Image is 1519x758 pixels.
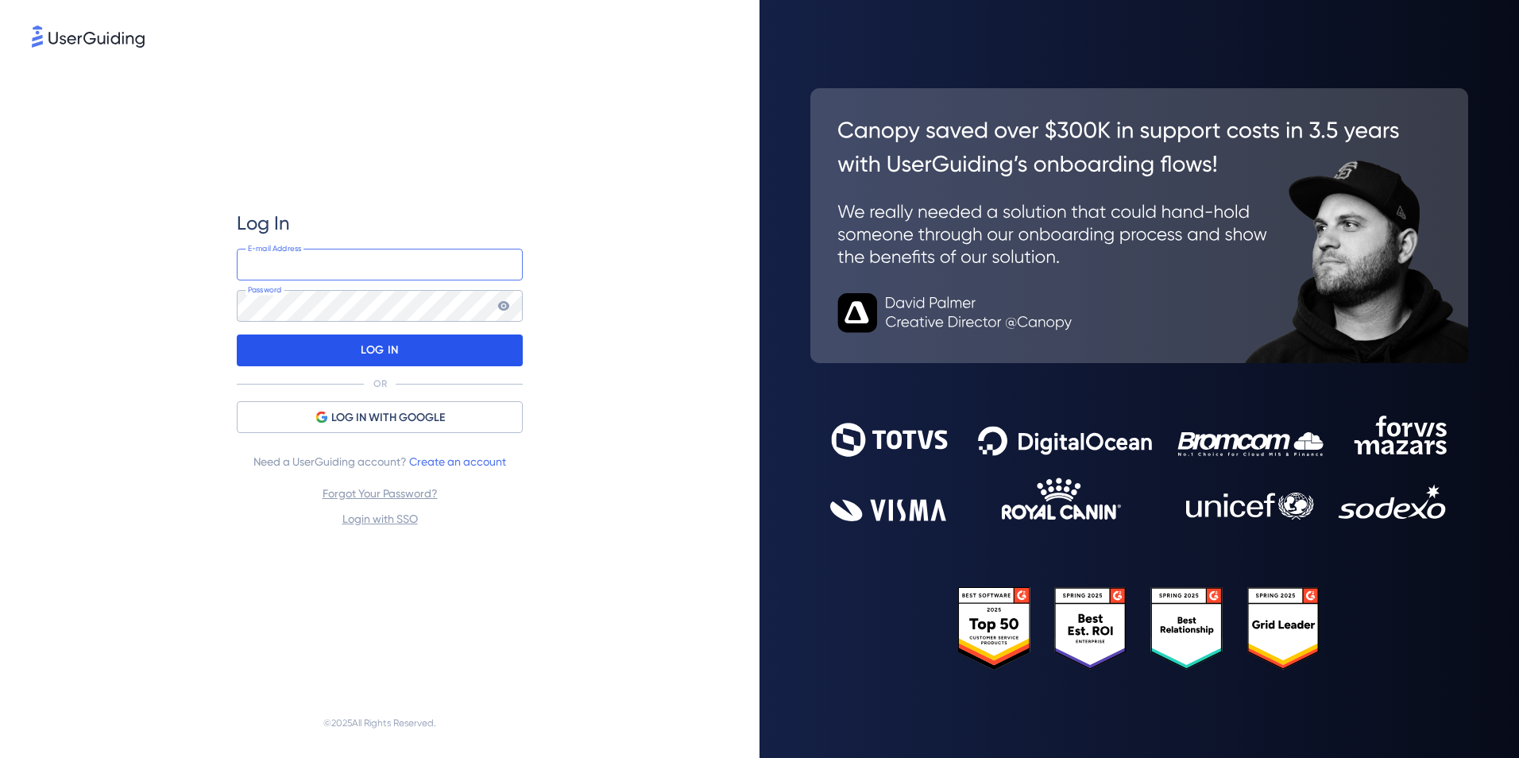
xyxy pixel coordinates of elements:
[331,408,445,427] span: LOG IN WITH GOOGLE
[237,211,290,236] span: Log In
[830,416,1448,521] img: 9302ce2ac39453076f5bc0f2f2ca889b.svg
[323,487,438,500] a: Forgot Your Password?
[237,249,523,280] input: example@company.com
[32,25,145,48] img: 8faab4ba6bc7696a72372aa768b0286c.svg
[342,512,418,525] a: Login with SSO
[409,455,506,468] a: Create an account
[323,714,436,733] span: © 2025 All Rights Reserved.
[958,587,1320,670] img: 25303e33045975176eb484905ab012ff.svg
[361,338,398,363] p: LOG IN
[810,88,1468,363] img: 26c0aa7c25a843aed4baddd2b5e0fa68.svg
[253,452,506,471] span: Need a UserGuiding account?
[373,377,387,390] p: OR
